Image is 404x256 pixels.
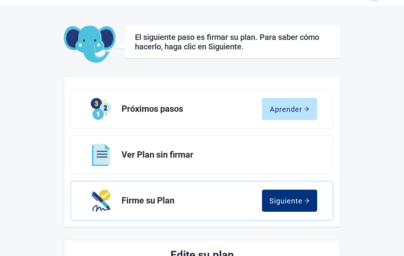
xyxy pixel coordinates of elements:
span: arrow-right [304,106,309,112]
button: Aprenderarrow-right [262,98,317,120]
button: Siguientearrow-right [262,190,317,212]
div: Siguiente [269,197,310,205]
img: Step Icon [91,98,111,120]
img: Koda Elephant [64,26,116,64]
h2: Próximos pasos [122,104,262,114]
img: Step Icon [92,190,110,212]
span: arrow-right [304,198,310,203]
h2: Firme su Plan [122,196,262,205]
h2: Ver Plan sin firmar [122,150,311,160]
div: El siguiente paso es firmar su plan. Para saber cómo hacerlo, haga clic en Siguiente. [135,32,330,51]
img: Step Icon [92,144,110,166]
div: Aprender [270,105,309,113]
